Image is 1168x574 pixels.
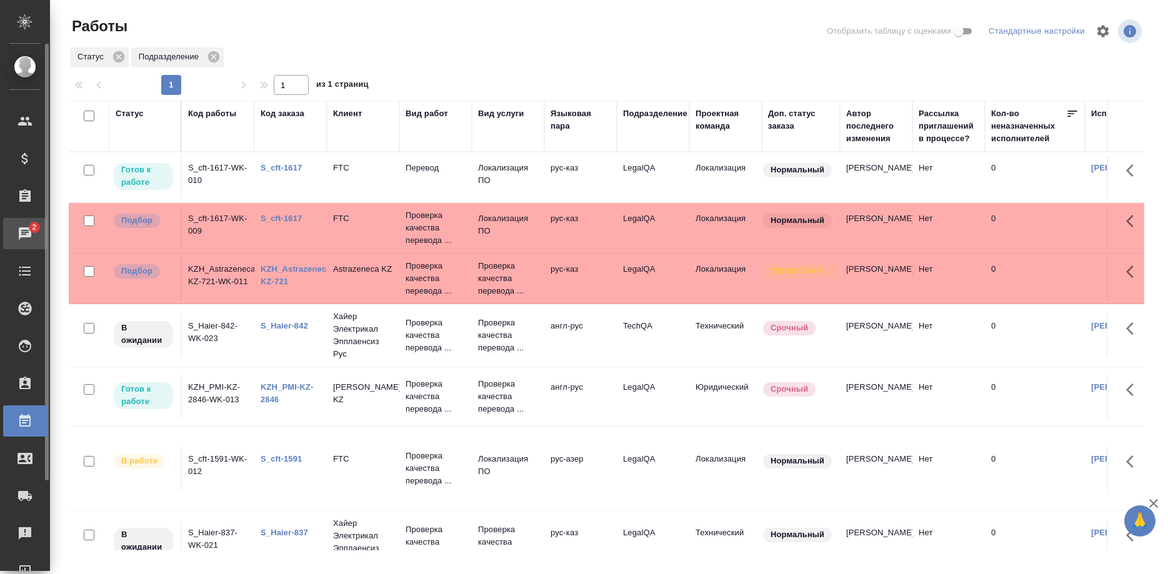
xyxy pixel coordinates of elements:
div: Рассылка приглашений в процессе? [919,107,979,145]
p: Проверка качества перевода ... [478,523,538,561]
a: S_cft-1591 [261,454,302,463]
div: Подразделение [623,107,687,120]
a: [PERSON_NAME] [1091,321,1161,330]
span: из 1 страниц [316,77,369,95]
div: Статус [116,107,144,120]
div: split button [986,22,1088,41]
td: [PERSON_NAME] [840,314,912,357]
p: Проверка качества перевода ... [478,260,538,297]
td: рус-каз [544,206,617,250]
p: Статус [77,51,108,63]
div: Исполнитель может приступить к работе [112,381,174,410]
div: Можно подбирать исполнителей [112,212,174,229]
p: Готов к работе [121,383,166,408]
p: Проверка качества перевода ... [478,378,538,415]
p: Подбор [121,265,152,277]
div: Исполнитель назначен, приступать к работе пока рано [112,320,174,349]
p: Подбор [121,214,152,227]
div: Исполнитель выполняет работу [112,453,174,470]
td: Нет [912,447,985,490]
p: Хайер Электрикал Эпплаенсиз Рус [333,310,393,360]
span: 2 [24,221,44,234]
p: Готов к работе [121,164,166,189]
td: Локализация [689,156,762,199]
td: LegalQA [617,156,689,199]
td: рус-азер [544,447,617,490]
span: Работы [69,16,127,36]
a: KZH_PMI-KZ-2846 [261,382,314,404]
td: [PERSON_NAME] [840,156,912,199]
button: Здесь прячутся важные кнопки [1119,375,1149,405]
td: LegalQA [617,206,689,250]
p: Подразделение [139,51,203,63]
p: В ожидании [121,528,166,553]
p: Проверка качества перевода ... [406,209,466,247]
p: Проверка качества перевода ... [406,317,466,354]
p: Перевод [406,162,466,174]
div: Клиент [333,107,362,120]
td: TechQA [617,314,689,357]
td: Локализация [689,206,762,250]
button: Здесь прячутся важные кнопки [1119,314,1149,344]
div: Статус [70,47,129,67]
td: KZH_Astrazeneca-KZ-721-WK-011 [182,257,254,300]
div: Языковая пара [551,107,611,132]
p: FTC [333,212,393,225]
a: S_Haier-842 [261,321,308,330]
td: Юридический [689,375,762,418]
td: 0 [985,206,1085,250]
p: FTC [333,162,393,174]
td: KZH_PMI-KZ-2846-WK-013 [182,375,254,418]
td: 0 [985,257,1085,300]
div: Доп. статус заказа [768,107,834,132]
td: Технический [689,314,762,357]
p: Astrazeneca KZ [333,263,393,275]
span: 🙏 [1129,508,1151,534]
td: LegalQA [617,447,689,490]
p: Локализация ПО [478,162,538,187]
div: Автор последнего изменения [846,107,906,145]
td: S_Haier-837-WK-021 [182,520,254,564]
div: Вид услуги [478,107,524,120]
span: Отобразить таблицу с оценками [827,25,951,37]
td: 0 [985,314,1085,357]
p: Проверка качества перевода ... [406,523,466,561]
div: Исполнитель назначен, приступать к работе пока рано [112,527,174,556]
p: [DEMOGRAPHIC_DATA] [771,265,833,277]
td: Локализация [689,447,762,490]
div: Код работы [188,107,236,120]
td: Нет [912,257,985,300]
span: Посмотреть информацию [1118,19,1144,43]
button: Здесь прячутся важные кнопки [1119,206,1149,236]
div: Проектная команда [696,107,756,132]
button: Здесь прячутся важные кнопки [1119,520,1149,550]
p: Срочный [771,322,808,334]
td: Нет [912,314,985,357]
a: [PERSON_NAME] [1091,382,1161,392]
td: [PERSON_NAME] [840,447,912,490]
p: Локализация ПО [478,453,538,478]
td: Нет [912,520,985,564]
p: Нормальный [771,164,824,176]
td: Нет [912,156,985,199]
div: Вид работ [406,107,448,120]
a: [PERSON_NAME] [1091,163,1161,172]
p: Нормальный [771,214,824,227]
p: Проверка качества перевода ... [406,260,466,297]
p: Срочный [771,383,808,395]
td: 0 [985,447,1085,490]
td: S_Haier-842-WK-023 [182,314,254,357]
td: LegalQA [617,520,689,564]
p: Проверка качества перевода ... [478,317,538,354]
div: Можно подбирать исполнителей [112,263,174,280]
div: Исполнитель [1091,107,1146,120]
td: S_cft-1617-WK-010 [182,156,254,199]
p: [PERSON_NAME] KZ [333,381,393,406]
td: LegalQA [617,375,689,418]
a: S_cft-1617 [261,163,302,172]
td: S_cft-1591-WK-012 [182,447,254,490]
td: 0 [985,156,1085,199]
button: 🙏 [1124,505,1156,537]
td: англ-рус [544,314,617,357]
button: Здесь прячутся важные кнопки [1119,156,1149,186]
